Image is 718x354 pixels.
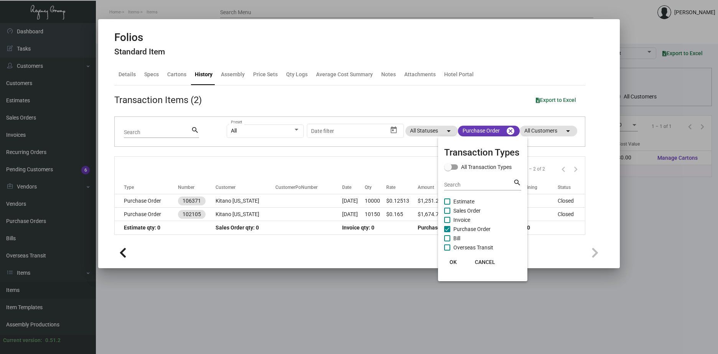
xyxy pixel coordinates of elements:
span: Sales Order [453,206,481,215]
mat-card-title: Transaction Types [444,146,521,159]
span: Overseas Transit [453,243,493,252]
button: OK [441,255,466,269]
span: OK [450,259,457,265]
span: Estimate [453,197,474,206]
div: 0.51.2 [45,336,61,344]
mat-icon: search [513,178,521,187]
span: CANCEL [475,259,495,265]
div: Current version: [3,336,42,344]
button: CANCEL [469,255,501,269]
span: Purchase Order [453,225,491,234]
span: Bill [453,234,460,243]
span: Invoice [453,215,470,225]
span: All Transaction Types [461,162,512,172]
